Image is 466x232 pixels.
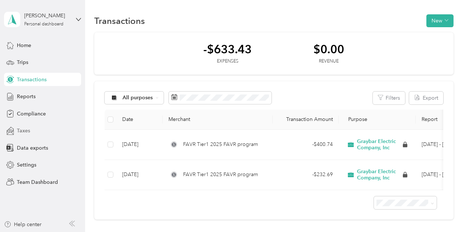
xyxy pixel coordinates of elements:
[24,22,63,26] div: Personal dashboard
[273,110,339,130] th: Transaction Amount
[163,110,273,130] th: Merchant
[278,171,333,179] div: - $232.69
[17,178,58,186] span: Team Dashboard
[313,43,344,56] div: $0.00
[116,110,163,130] th: Date
[426,14,454,27] button: New
[357,168,401,181] span: Graybar Electric Company, Inc
[409,92,443,104] button: Export
[203,43,252,56] div: -$633.43
[116,160,163,190] td: [DATE]
[4,221,41,228] button: Help center
[116,130,163,160] td: [DATE]
[17,110,46,118] span: Compliance
[17,42,31,49] span: Home
[123,95,153,100] span: All purposes
[24,12,70,19] div: [PERSON_NAME]
[357,138,401,151] span: Graybar Electric Company, Inc
[17,58,28,66] span: Trips
[183,140,258,149] span: FAVR Tier1 2025 FAVR program
[17,161,36,169] span: Settings
[17,93,36,100] span: Reports
[17,127,30,135] span: Taxes
[278,140,333,149] div: - $400.74
[17,76,47,83] span: Transactions
[94,17,145,25] h1: Transactions
[203,58,252,65] div: Expenses
[345,116,368,122] span: Purpose
[17,144,48,152] span: Data exports
[313,58,344,65] div: Revenue
[425,191,466,232] iframe: Everlance-gr Chat Button Frame
[183,171,258,179] span: FAVR Tier1 2025 FAVR program
[373,92,405,104] button: Filters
